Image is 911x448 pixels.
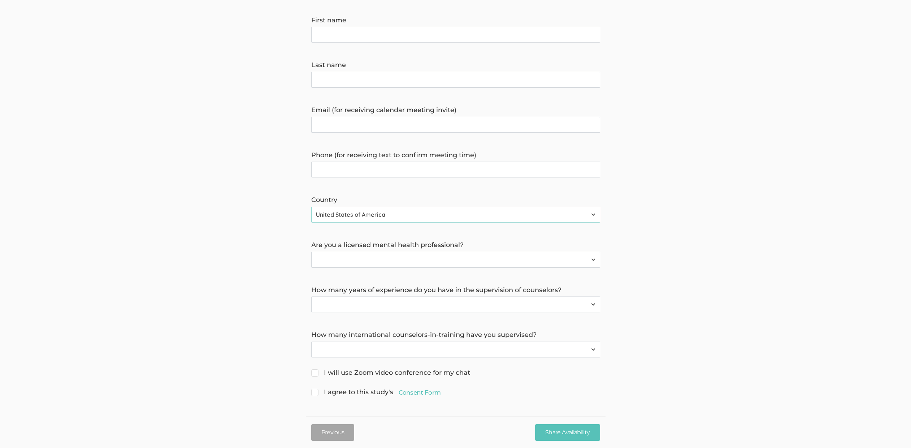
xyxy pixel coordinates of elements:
[311,330,600,340] label: How many international counselors-in-training have you supervised?
[311,16,600,25] label: First name
[399,388,441,397] a: Consent Form
[311,368,470,378] span: I will use Zoom video conference for my chat
[311,286,600,295] label: How many years of experience do you have in the supervision of counselors?
[311,151,600,160] label: Phone (for receiving text to confirm meeting time)
[311,241,600,250] label: Are you a licensed mental health professional?
[535,424,600,441] input: Share Availability
[311,388,441,397] span: I agree to this study's
[311,61,600,70] label: Last name
[311,424,355,441] button: Previous
[311,196,600,205] label: Country
[311,106,600,115] label: Email (for receiving calendar meeting invite)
